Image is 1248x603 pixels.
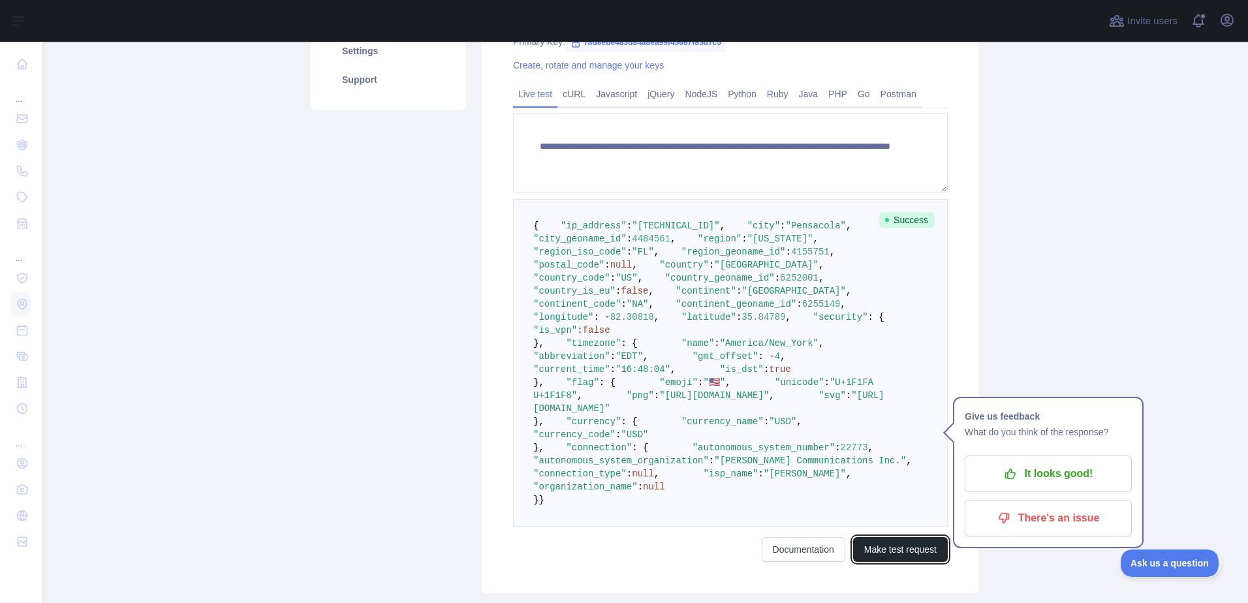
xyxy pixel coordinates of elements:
[643,482,665,492] span: null
[853,537,948,562] button: Make test request
[703,469,758,479] span: "isp_name"
[764,416,769,427] span: :
[965,409,1132,424] h1: Give us feedback
[769,416,796,427] span: "USD"
[561,221,627,231] span: "ip_address"
[10,423,31,449] div: ...
[632,221,719,231] span: "[TECHNICAL_ID]"
[533,221,538,231] span: {
[627,299,649,309] span: "NA"
[621,286,648,296] span: false
[786,247,791,257] span: :
[764,469,846,479] span: "[PERSON_NAME]"
[665,273,775,283] span: "country_geoname_id"
[638,273,643,283] span: ,
[513,60,664,70] a: Create, rotate and manage your keys
[802,299,841,309] span: 6255149
[841,442,868,453] span: 22773
[679,84,723,104] a: NodeJS
[780,351,785,362] span: ,
[632,234,670,244] span: 4484561
[846,221,851,231] span: ,
[868,442,873,453] span: ,
[758,469,763,479] span: :
[741,286,846,296] span: "[GEOGRAPHIC_DATA]"
[621,429,648,440] span: "USD"
[975,463,1122,485] p: It looks good!
[698,234,741,244] span: "region"
[830,247,835,257] span: ,
[533,338,544,348] span: },
[796,299,802,309] span: :
[906,456,911,466] span: ,
[720,221,725,231] span: ,
[566,338,621,348] span: "timezone"
[577,325,582,335] span: :
[747,234,813,244] span: "[US_STATE]"
[643,351,648,362] span: ,
[1121,549,1222,577] iframe: Toggle Customer Support
[769,390,774,401] span: ,
[780,221,785,231] span: :
[10,238,31,264] div: ...
[638,482,643,492] span: :
[775,377,824,388] span: "unicode"
[965,500,1132,536] button: There's an issue
[676,286,736,296] span: "continent"
[879,212,935,228] span: Success
[627,390,654,401] span: "png"
[610,273,616,283] span: :
[591,84,642,104] a: Javascript
[723,84,762,104] a: Python
[846,469,851,479] span: ,
[533,260,604,270] span: "postal_code"
[835,442,840,453] span: :
[676,299,796,309] span: "continent_geoname_id"
[846,390,851,401] span: :
[632,469,654,479] span: null
[513,84,557,104] a: Live test
[616,429,621,440] span: :
[583,325,610,335] span: false
[627,247,632,257] span: :
[741,234,747,244] span: :
[852,84,875,104] a: Go
[616,351,643,362] span: "EDT"
[704,377,726,388] span: "🇺🇸"
[557,84,591,104] a: cURL
[533,456,709,466] span: "autonomous_system_organization"
[670,364,676,375] span: ,
[533,299,621,309] span: "continent_code"
[10,78,31,104] div: ...
[616,364,670,375] span: "16:48:04"
[610,364,616,375] span: :
[819,273,824,283] span: ,
[566,377,599,388] span: "flag"
[610,260,632,270] span: null
[736,286,741,296] span: :
[714,456,906,466] span: "[PERSON_NAME] Communications Inc."
[627,234,632,244] span: :
[819,338,824,348] span: ,
[654,469,659,479] span: ,
[648,286,653,296] span: ,
[513,35,948,48] div: Primary Key:
[693,442,835,453] span: "autonomous_system_number"
[533,416,544,427] span: },
[566,416,621,427] span: "currency"
[841,299,846,309] span: ,
[819,390,846,401] span: "svg"
[533,312,593,322] span: "longitude"
[621,416,637,427] span: : {
[627,221,632,231] span: :
[868,312,884,322] span: : {
[632,260,637,270] span: ,
[681,416,764,427] span: "currency_name"
[775,273,780,283] span: :
[736,312,741,322] span: :
[627,469,632,479] span: :
[975,507,1122,529] p: There's an issue
[533,482,638,492] span: "organization_name"
[714,260,819,270] span: "[GEOGRAPHIC_DATA]"
[823,84,852,104] a: PHP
